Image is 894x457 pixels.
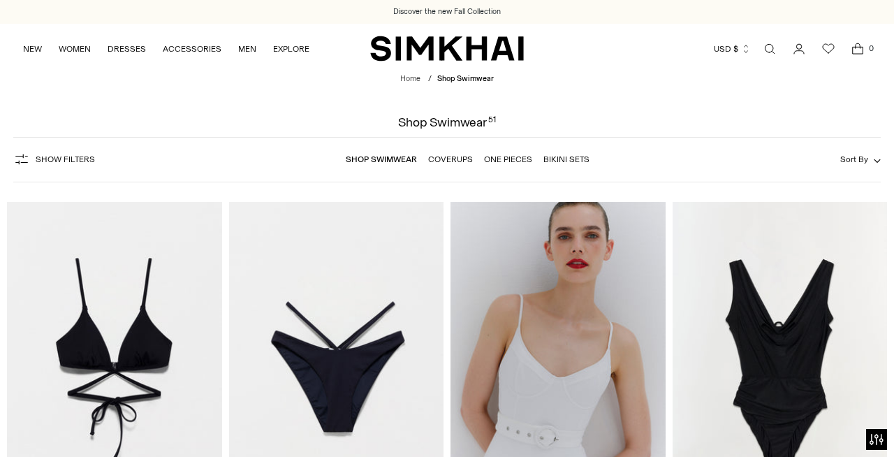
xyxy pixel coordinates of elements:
[393,6,501,17] a: Discover the new Fall Collection
[346,145,589,174] nav: Linked collections
[714,34,751,64] button: USD $
[844,35,872,63] a: Open cart modal
[163,34,221,64] a: ACCESSORIES
[398,116,496,129] h1: Shop Swimwear
[400,73,494,85] nav: breadcrumbs
[840,152,881,167] button: Sort By
[400,74,420,83] a: Home
[59,34,91,64] a: WOMEN
[865,42,877,55] span: 0
[785,35,813,63] a: Go to the account page
[273,34,309,64] a: EXPLORE
[488,116,496,129] div: 51
[428,154,473,164] a: Coverups
[756,35,784,63] a: Open search modal
[814,35,842,63] a: Wishlist
[13,148,95,171] button: Show Filters
[238,34,256,64] a: MEN
[370,35,524,62] a: SIMKHAI
[437,74,494,83] span: Shop Swimwear
[108,34,146,64] a: DRESSES
[840,154,868,164] span: Sort By
[346,154,417,164] a: Shop Swimwear
[23,34,42,64] a: NEW
[428,73,432,85] div: /
[543,154,589,164] a: Bikini Sets
[36,154,95,164] span: Show Filters
[484,154,532,164] a: One Pieces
